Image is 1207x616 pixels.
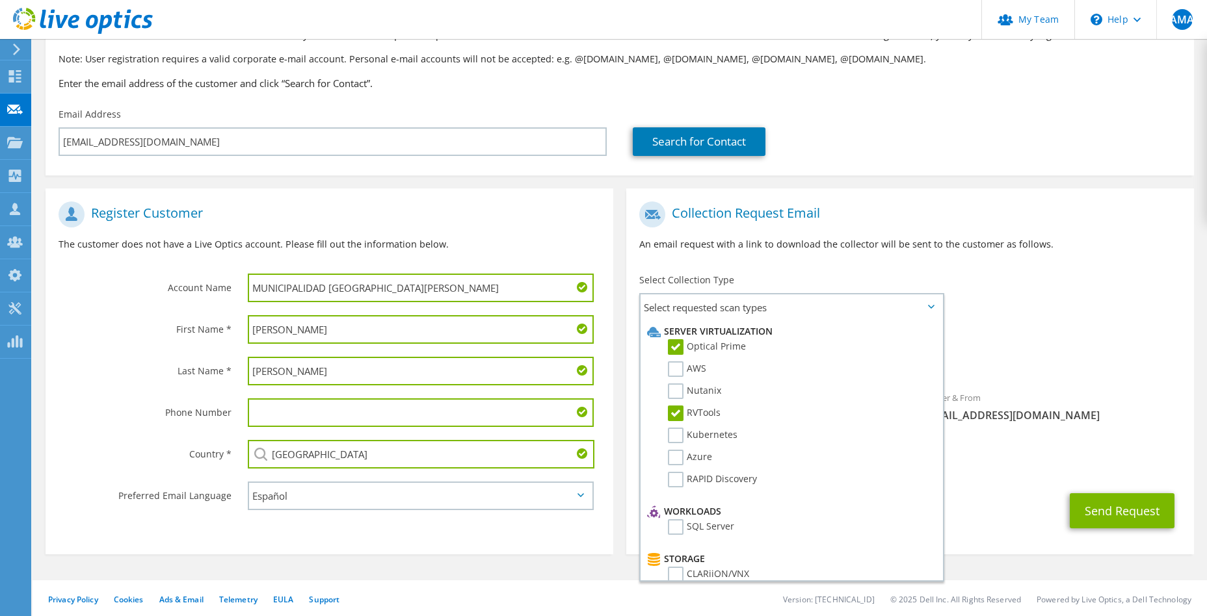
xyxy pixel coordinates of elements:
label: Email Address [59,108,121,121]
label: Phone Number [59,398,232,419]
label: Country * [59,440,232,461]
li: Version: [TECHNICAL_ID] [783,594,875,605]
h3: Enter the email address of the customer and click “Search for Contact”. [59,76,1181,90]
div: Requested Collections [626,326,1194,378]
label: Nutanix [668,383,721,399]
span: [EMAIL_ADDRESS][DOMAIN_NAME] [923,408,1180,422]
label: Azure [668,450,712,465]
li: Storage [644,551,936,567]
label: CLARiiON/VNX [668,567,749,582]
label: Optical Prime [668,339,746,355]
label: RAPID Discovery [668,472,757,487]
div: CC & Reply To [626,435,1194,480]
a: Telemetry [219,594,258,605]
a: Support [309,594,339,605]
a: Ads & Email [159,594,204,605]
li: © 2025 Dell Inc. All Rights Reserved [890,594,1021,605]
button: Send Request [1070,493,1174,528]
p: The customer does not have a Live Optics account. Please fill out the information below. [59,237,600,251]
label: AWS [668,361,706,377]
h1: Collection Request Email [639,201,1174,227]
label: RVTools [668,405,721,421]
label: SQL Server [668,519,734,535]
a: Cookies [114,594,144,605]
div: To [626,384,910,429]
label: Account Name [59,274,232,294]
p: An email request with a link to download the collector will be sent to the customer as follows. [639,237,1181,251]
li: Powered by Live Optics, a Dell Technology [1037,594,1191,605]
svg: \n [1091,14,1102,25]
span: Select requested scan types [641,294,942,320]
a: EULA [273,594,293,605]
a: Privacy Policy [48,594,98,605]
label: Preferred Email Language [59,481,232,502]
li: Server Virtualization [644,324,936,339]
span: AMA [1172,9,1193,30]
label: Last Name * [59,357,232,378]
label: Select Collection Type [639,274,734,287]
p: Note: User registration requires a valid corporate e-mail account. Personal e-mail accounts will ... [59,52,1181,66]
div: Sender & From [910,384,1193,429]
label: Kubernetes [668,428,737,443]
h1: Register Customer [59,201,594,227]
li: Workloads [644,504,936,519]
label: First Name * [59,315,232,336]
a: Search for Contact [633,127,765,156]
